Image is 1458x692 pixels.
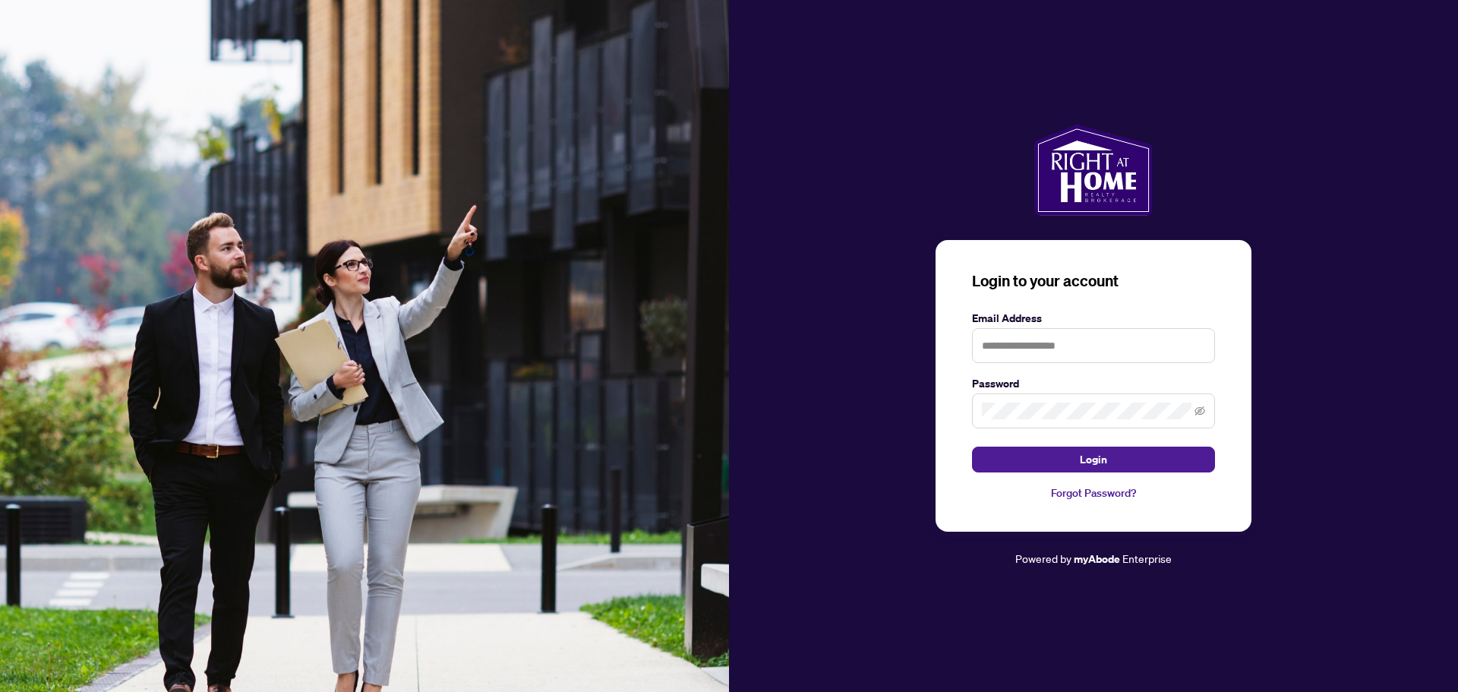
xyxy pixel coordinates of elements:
img: ma-logo [1034,125,1152,216]
span: eye-invisible [1194,406,1205,416]
span: Enterprise [1122,551,1172,565]
a: myAbode [1074,551,1120,567]
h3: Login to your account [972,270,1215,292]
label: Email Address [972,310,1215,327]
button: Login [972,447,1215,472]
a: Forgot Password? [972,485,1215,501]
span: Login [1080,447,1107,472]
label: Password [972,375,1215,392]
span: Powered by [1015,551,1071,565]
